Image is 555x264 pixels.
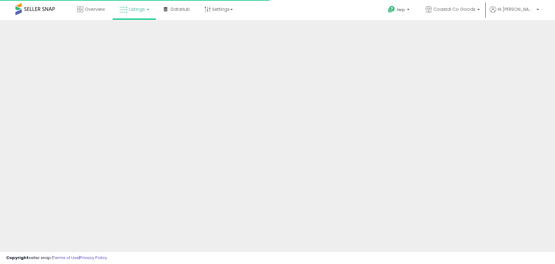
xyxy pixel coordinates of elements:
div: seller snap | | [6,255,107,261]
a: Privacy Policy [80,255,107,261]
a: Hi [PERSON_NAME] [490,6,539,20]
i: Get Help [388,6,395,13]
span: Listings [129,6,145,12]
span: Coastal Co Goods [434,6,475,12]
span: Hi [PERSON_NAME] [498,6,535,12]
span: DataHub [171,6,190,12]
span: Help [397,7,405,12]
a: Terms of Use [53,255,79,261]
strong: Copyright [6,255,29,261]
a: Help [383,1,416,20]
span: Overview [85,6,105,12]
